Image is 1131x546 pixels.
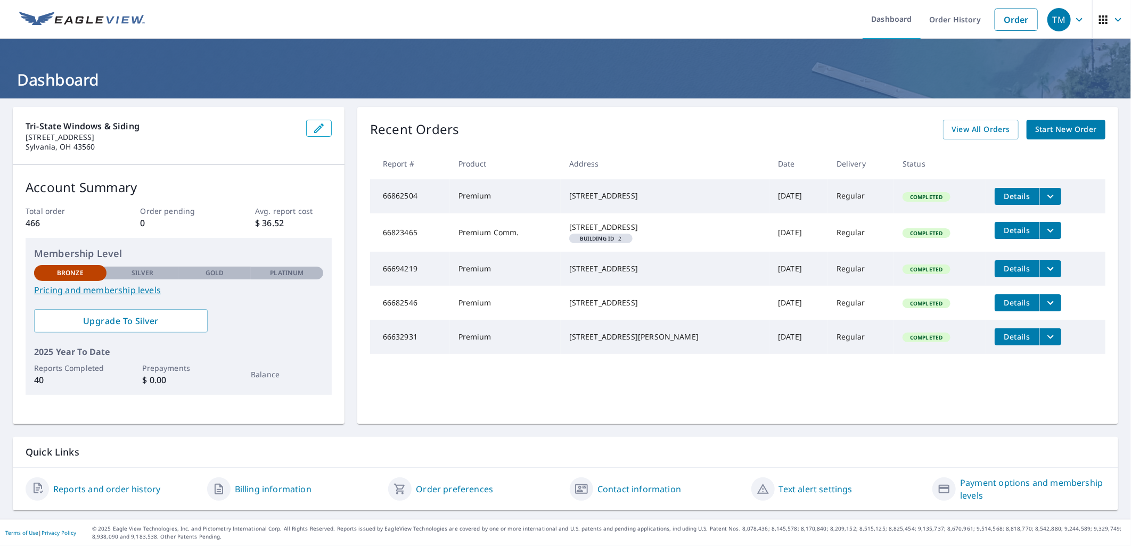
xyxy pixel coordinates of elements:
th: Delivery [828,148,894,179]
a: Contact information [597,483,681,495]
a: Start New Order [1027,120,1105,139]
p: Avg. report cost [255,205,332,217]
button: detailsBtn-66694219 [995,260,1039,277]
span: Details [1001,332,1033,342]
button: detailsBtn-66682546 [995,294,1039,311]
span: Completed [904,193,949,201]
td: Regular [828,213,894,252]
span: Details [1001,225,1033,235]
h1: Dashboard [13,69,1118,90]
td: Regular [828,286,894,320]
p: $ 36.52 [255,217,332,229]
span: Start New Order [1035,123,1097,136]
p: Account Summary [26,178,332,197]
td: Premium [450,286,561,320]
div: [STREET_ADDRESS] [569,263,761,274]
p: Tri-State Windows & Siding [26,120,298,133]
button: filesDropdownBtn-66823465 [1039,222,1061,239]
p: $ 0.00 [143,374,215,386]
p: © 2025 Eagle View Technologies, Inc. and Pictometry International Corp. All Rights Reserved. Repo... [92,525,1126,541]
span: Completed [904,266,949,273]
p: Order pending [141,205,217,217]
p: Reports Completed [34,362,106,374]
a: Privacy Policy [42,529,76,536]
span: Details [1001,297,1033,308]
em: Building ID [580,236,614,241]
td: [DATE] [769,320,828,354]
div: [STREET_ADDRESS] [569,297,761,308]
td: 66682546 [370,286,450,320]
button: detailsBtn-66862504 [995,188,1039,205]
div: [STREET_ADDRESS][PERSON_NAME] [569,332,761,342]
td: Premium Comm. [450,213,561,252]
a: Pricing and membership levels [34,284,323,296]
div: TM [1047,8,1071,31]
p: 0 [141,217,217,229]
td: 66862504 [370,179,450,213]
a: Payment options and membership levels [960,476,1105,502]
p: Platinum [270,268,304,278]
p: Membership Level [34,246,323,261]
p: Prepayments [143,362,215,374]
button: filesDropdownBtn-66632931 [1039,328,1061,345]
p: Recent Orders [370,120,460,139]
td: Premium [450,252,561,286]
td: Regular [828,179,894,213]
a: Upgrade To Silver [34,309,208,333]
td: [DATE] [769,213,828,252]
p: Total order [26,205,102,217]
button: filesDropdownBtn-66682546 [1039,294,1061,311]
p: Gold [206,268,224,278]
a: Order preferences [416,483,493,495]
span: Details [1001,263,1033,274]
button: filesDropdownBtn-66694219 [1039,260,1061,277]
td: 66694219 [370,252,450,286]
a: Order [995,9,1038,31]
a: Reports and order history [53,483,160,495]
td: [DATE] [769,286,828,320]
td: Regular [828,252,894,286]
th: Report # [370,148,450,179]
p: Bronze [57,268,84,278]
button: detailsBtn-66823465 [995,222,1039,239]
div: [STREET_ADDRESS] [569,222,761,233]
span: Upgrade To Silver [43,315,199,327]
span: Details [1001,191,1033,201]
span: View All Orders [952,123,1010,136]
th: Address [561,148,770,179]
a: View All Orders [943,120,1019,139]
span: Completed [904,300,949,307]
button: detailsBtn-66632931 [995,328,1039,345]
p: 40 [34,374,106,386]
button: filesDropdownBtn-66862504 [1039,188,1061,205]
div: [STREET_ADDRESS] [569,191,761,201]
p: 466 [26,217,102,229]
th: Product [450,148,561,179]
a: Text alert settings [779,483,853,495]
td: [DATE] [769,179,828,213]
span: Completed [904,334,949,341]
p: Sylvania, OH 43560 [26,142,298,152]
img: EV Logo [19,12,145,28]
a: Billing information [235,483,312,495]
a: Terms of Use [5,529,38,536]
th: Status [894,148,986,179]
p: Balance [251,369,323,380]
td: Premium [450,179,561,213]
td: [DATE] [769,252,828,286]
p: Quick Links [26,445,1105,459]
th: Date [769,148,828,179]
p: | [5,530,76,536]
span: Completed [904,229,949,237]
td: 66823465 [370,213,450,252]
p: Silver [132,268,154,278]
td: Premium [450,320,561,354]
span: 2 [573,236,628,241]
p: 2025 Year To Date [34,345,323,358]
td: Regular [828,320,894,354]
p: [STREET_ADDRESS] [26,133,298,142]
td: 66632931 [370,320,450,354]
